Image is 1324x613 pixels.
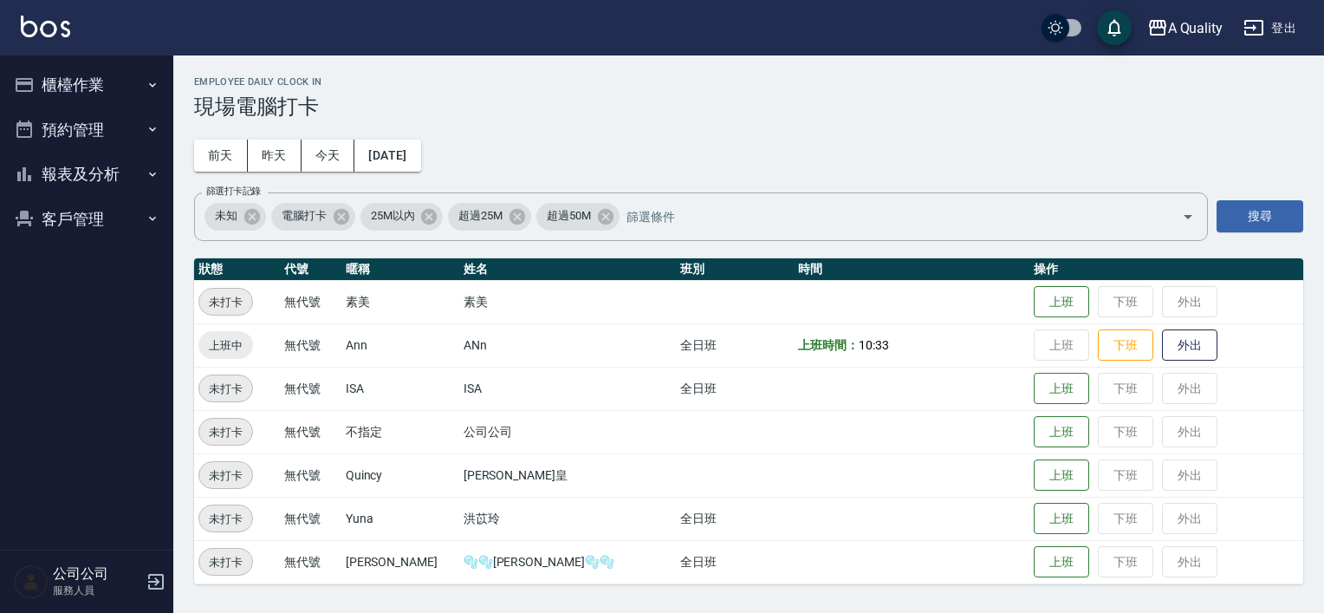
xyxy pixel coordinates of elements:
[1034,286,1089,318] button: 上班
[199,423,252,441] span: 未打卡
[459,410,677,453] td: 公司公司
[459,258,677,281] th: 姓名
[199,466,252,485] span: 未打卡
[280,367,341,410] td: 無代號
[459,367,677,410] td: ISA
[459,280,677,323] td: 素美
[7,152,166,197] button: 報表及分析
[206,185,261,198] label: 篩選打卡記錄
[7,108,166,153] button: 預約管理
[7,197,166,242] button: 客戶管理
[280,497,341,540] td: 無代號
[341,540,459,584] td: [PERSON_NAME]
[1029,258,1303,281] th: 操作
[280,410,341,453] td: 無代號
[676,540,794,584] td: 全日班
[280,453,341,497] td: 無代號
[204,207,248,225] span: 未知
[53,583,141,598] p: 服務人員
[341,323,459,367] td: Ann
[302,140,355,172] button: 今天
[14,564,49,599] img: Person
[1217,200,1303,232] button: 搜尋
[341,453,459,497] td: Quincy
[622,201,1152,232] input: 篩選條件
[676,258,794,281] th: 班別
[1236,12,1303,44] button: 登出
[194,95,1303,119] h3: 現場電腦打卡
[1168,17,1223,39] div: A Quality
[459,540,677,584] td: 🫧🫧[PERSON_NAME]🫧🫧
[459,497,677,540] td: 洪苡玲
[1034,416,1089,448] button: 上班
[676,323,794,367] td: 全日班
[1034,373,1089,405] button: 上班
[676,367,794,410] td: 全日班
[199,293,252,311] span: 未打卡
[194,76,1303,88] h2: Employee Daily Clock In
[360,207,425,225] span: 25M以內
[1162,329,1217,362] button: 外出
[341,497,459,540] td: Yuna
[341,410,459,453] td: 不指定
[448,203,531,231] div: 超過25M
[280,323,341,367] td: 無代號
[536,203,620,231] div: 超過50M
[271,203,355,231] div: 電腦打卡
[280,280,341,323] td: 無代號
[459,453,677,497] td: [PERSON_NAME]皇
[271,207,337,225] span: 電腦打卡
[21,16,70,37] img: Logo
[1098,329,1153,362] button: 下班
[280,540,341,584] td: 無代號
[7,62,166,108] button: 櫃檯作業
[204,203,266,231] div: 未知
[1034,460,1089,492] button: 上班
[341,367,459,410] td: ISA
[1174,203,1202,231] button: Open
[676,497,794,540] td: 全日班
[1034,546,1089,578] button: 上班
[354,140,420,172] button: [DATE]
[53,565,141,583] h5: 公司公司
[794,258,1029,281] th: 時間
[248,140,302,172] button: 昨天
[199,553,252,571] span: 未打卡
[198,336,253,355] span: 上班中
[1097,10,1132,45] button: save
[194,258,280,281] th: 狀態
[859,338,889,352] span: 10:33
[199,380,252,398] span: 未打卡
[199,510,252,528] span: 未打卡
[341,280,459,323] td: 素美
[798,338,859,352] b: 上班時間：
[448,207,513,225] span: 超過25M
[194,140,248,172] button: 前天
[341,258,459,281] th: 暱稱
[459,323,677,367] td: ANn
[1034,503,1089,535] button: 上班
[536,207,601,225] span: 超過50M
[1140,10,1230,46] button: A Quality
[280,258,341,281] th: 代號
[360,203,444,231] div: 25M以內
